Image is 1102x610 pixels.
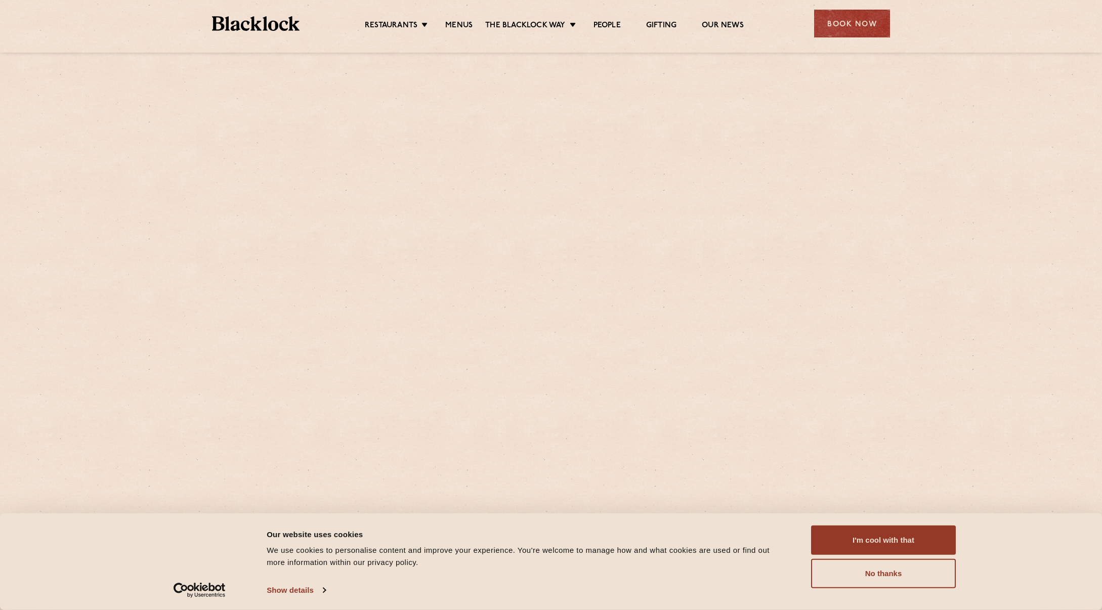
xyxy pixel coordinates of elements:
[267,528,788,540] div: Our website uses cookies
[594,21,621,32] a: People
[702,21,744,32] a: Our News
[267,583,325,598] a: Show details
[811,526,956,555] button: I'm cool with that
[267,544,788,569] div: We use cookies to personalise content and improve your experience. You're welcome to manage how a...
[814,10,890,37] div: Book Now
[646,21,676,32] a: Gifting
[212,16,300,31] img: BL_Textured_Logo-footer-cropped.svg
[155,583,244,598] a: Usercentrics Cookiebot - opens in a new window
[445,21,473,32] a: Menus
[365,21,417,32] a: Restaurants
[485,21,565,32] a: The Blacklock Way
[811,559,956,588] button: No thanks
